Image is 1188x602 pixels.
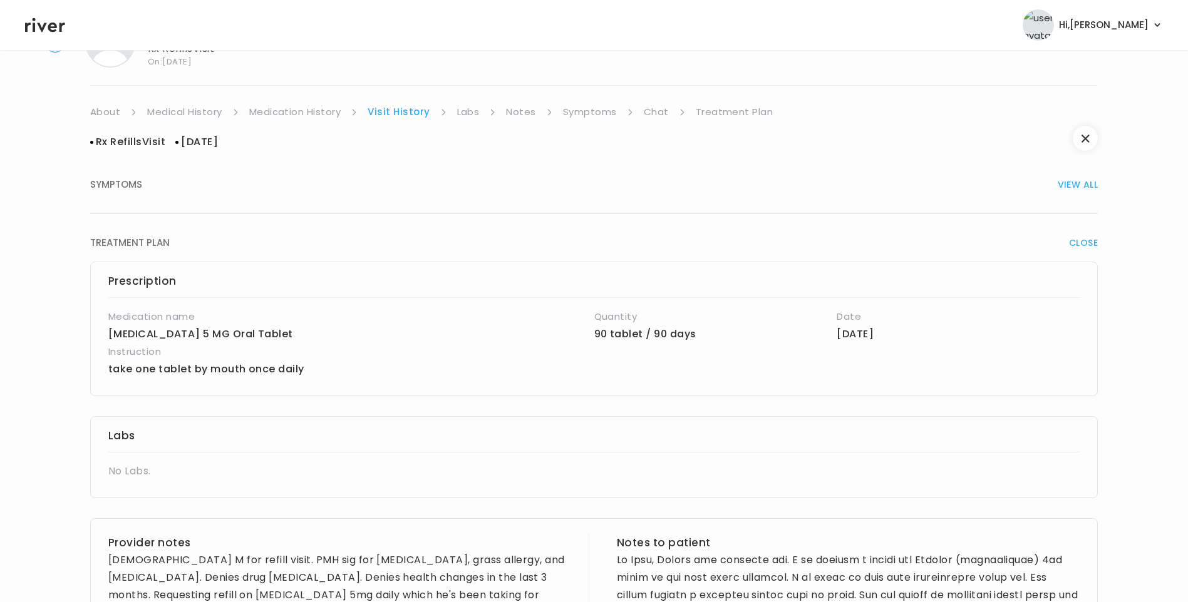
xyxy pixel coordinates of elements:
[594,308,837,325] h4: Quantity
[1023,9,1054,41] img: user avatar
[108,308,594,325] h4: Medication name
[108,462,1080,480] div: No Labs.
[108,360,918,378] p: take one tablet by mouth once daily
[90,156,1098,214] button: SYMPTOMSVIEW ALL
[506,103,535,121] a: Notes
[175,133,218,151] span: [DATE]
[108,272,1080,290] h3: Prescription
[563,103,617,121] a: Symptoms
[837,308,1080,325] h4: Date
[617,534,1080,551] h3: Notes to patient
[90,176,142,193] span: SYMPTOMS
[249,103,341,121] a: Medication History
[108,534,571,551] h3: Provider notes
[148,58,257,66] span: On: [DATE]
[594,325,837,343] p: 90 tablet / 90 days
[457,103,480,121] a: Labs
[90,133,165,151] h3: Rx Refills Visit
[90,214,1098,272] button: TREATMENT PLANCLOSE
[368,103,430,121] a: Visit History
[1058,176,1098,193] span: VIEW ALL
[90,234,170,252] span: TREATMENT PLAN
[837,325,1080,343] p: [DATE]
[1059,16,1149,34] span: Hi, [PERSON_NAME]
[90,103,120,121] a: About
[147,103,222,121] a: Medical History
[108,343,918,360] h4: Instruction
[1023,9,1163,41] button: user avatarHi,[PERSON_NAME]
[1069,234,1098,252] span: CLOSE
[696,103,773,121] a: Treatment Plan
[644,103,669,121] a: Chat
[108,427,1080,444] h3: Labs
[108,325,594,343] p: [MEDICAL_DATA] 5 MG Oral Tablet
